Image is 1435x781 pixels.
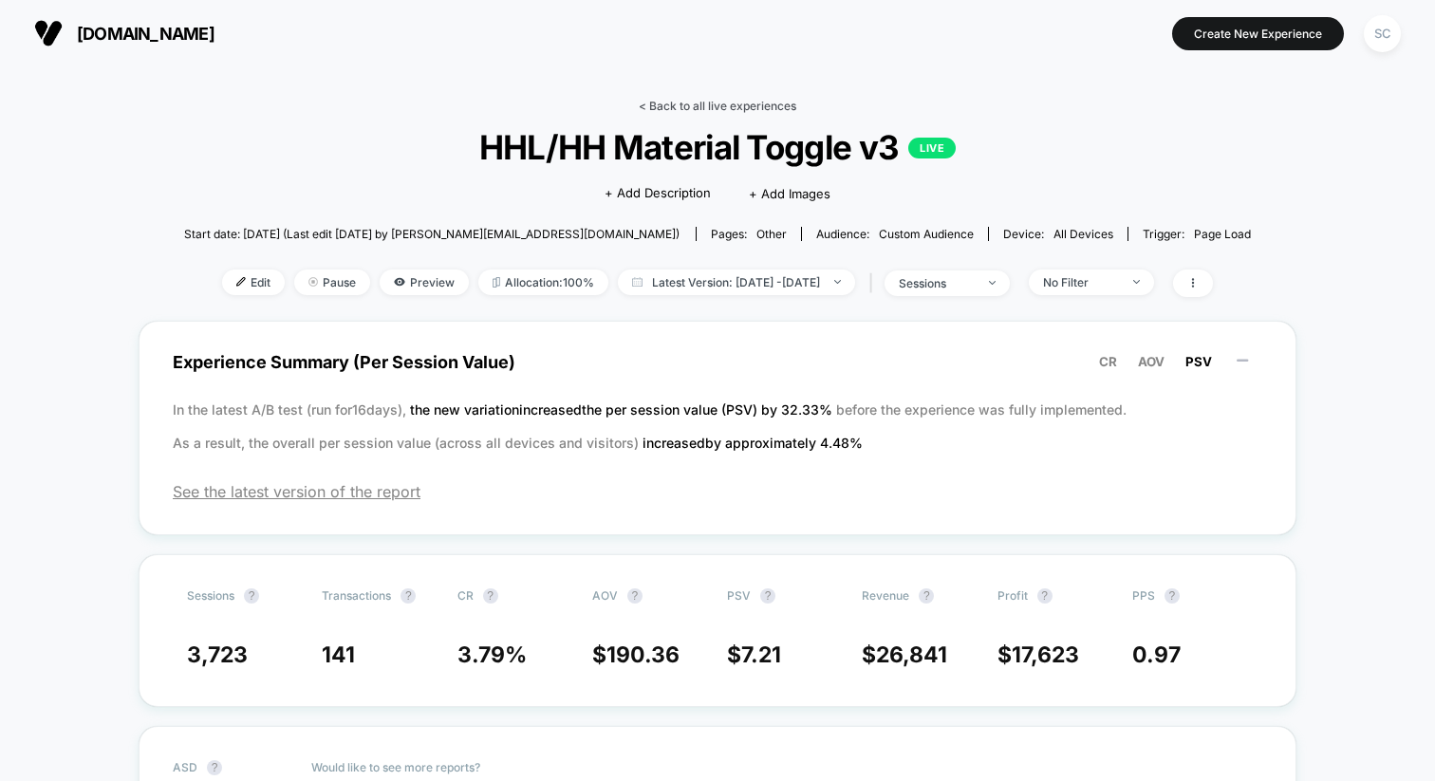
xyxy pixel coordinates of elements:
span: Latest Version: [DATE] - [DATE] [618,270,855,295]
span: Profit [997,588,1028,603]
span: $ [592,642,680,668]
span: CR [457,588,474,603]
span: Custom Audience [879,227,974,241]
img: rebalance [493,277,500,288]
span: the new variation increased the per session value (PSV) by 32.33 % [410,401,836,418]
div: Trigger: [1143,227,1251,241]
span: Page Load [1194,227,1251,241]
span: ASD [173,760,197,774]
img: Visually logo [34,19,63,47]
span: Start date: [DATE] (Last edit [DATE] by [PERSON_NAME][EMAIL_ADDRESS][DOMAIN_NAME]) [184,227,680,241]
span: 17,623 [1012,642,1079,668]
button: ? [401,588,416,604]
p: LIVE [908,138,956,158]
button: ? [244,588,259,604]
div: Audience: [816,227,974,241]
span: Pause [294,270,370,295]
button: AOV [1132,353,1170,370]
img: calendar [632,277,643,287]
span: AOV [592,588,618,603]
img: end [834,280,841,284]
span: other [756,227,787,241]
span: 7.21 [741,642,781,668]
button: ? [483,588,498,604]
span: 3.79 % [457,642,527,668]
button: ? [627,588,643,604]
span: Experience Summary (Per Session Value) [173,341,1262,383]
div: sessions [899,276,975,290]
button: SC [1358,14,1407,53]
span: 3,723 [187,642,248,668]
button: ? [760,588,775,604]
button: ? [1165,588,1180,604]
img: end [989,281,996,285]
button: ? [1037,588,1053,604]
button: Create New Experience [1172,17,1344,50]
span: 0.97 [1132,642,1181,668]
span: CR [1099,354,1117,369]
span: Edit [222,270,285,295]
button: CR [1093,353,1123,370]
button: ? [207,760,222,775]
span: all devices [1053,227,1113,241]
span: + Add Images [749,186,830,201]
div: No Filter [1043,275,1119,289]
span: HHL/HH Material Toggle v3 [237,127,1198,167]
span: | [865,270,885,297]
span: increased by approximately 4.48 % [643,435,863,451]
span: AOV [1138,354,1165,369]
button: ? [919,588,934,604]
a: < Back to all live experiences [639,99,796,113]
span: Transactions [322,588,391,603]
span: Sessions [187,588,234,603]
span: $ [862,642,947,668]
span: 26,841 [876,642,947,668]
span: PSV [727,588,751,603]
div: SC [1364,15,1401,52]
img: edit [236,277,246,287]
span: $ [727,642,781,668]
img: end [308,277,318,287]
p: Would like to see more reports? [311,760,1262,774]
span: PPS [1132,588,1155,603]
div: Pages: [711,227,787,241]
span: PSV [1185,354,1212,369]
span: [DOMAIN_NAME] [77,24,214,44]
p: In the latest A/B test (run for 16 days), before the experience was fully implemented. As a resul... [173,393,1262,459]
span: Revenue [862,588,909,603]
span: Device: [988,227,1127,241]
button: [DOMAIN_NAME] [28,18,220,48]
span: Preview [380,270,469,295]
span: $ [997,642,1079,668]
span: 190.36 [606,642,680,668]
span: See the latest version of the report [173,482,1262,501]
span: + Add Description [605,184,711,203]
span: 141 [322,642,355,668]
img: end [1133,280,1140,284]
span: Allocation: 100% [478,270,608,295]
button: PSV [1180,353,1218,370]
